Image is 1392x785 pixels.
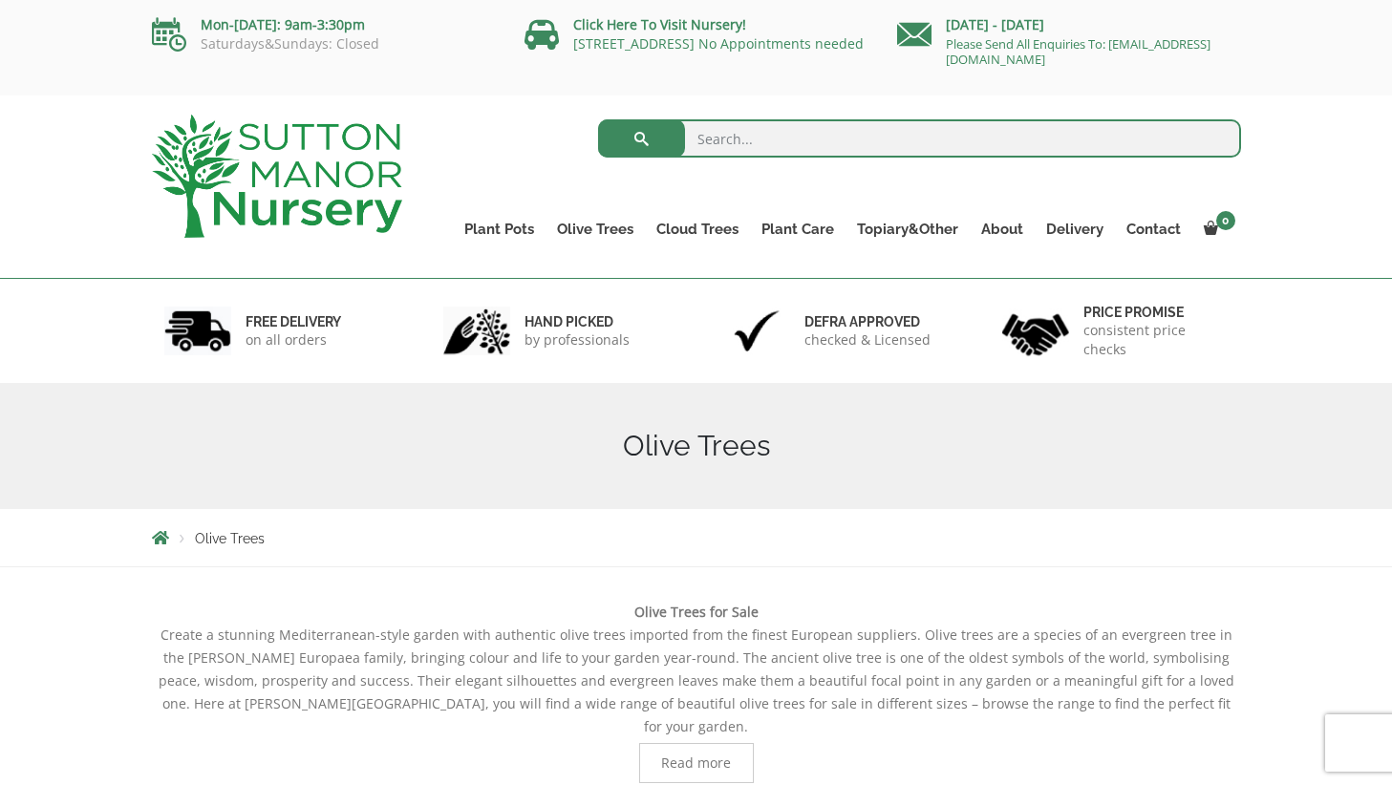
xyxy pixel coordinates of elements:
a: Please Send All Enquiries To: [EMAIL_ADDRESS][DOMAIN_NAME] [946,35,1210,68]
a: Olive Trees [546,216,645,243]
p: Mon-[DATE]: 9am-3:30pm [152,13,496,36]
input: Search... [598,119,1241,158]
a: Topiary&Other [846,216,970,243]
h1: Olive Trees [152,429,1241,463]
div: Create a stunning Mediterranean-style garden with authentic olive trees imported from the finest ... [152,601,1241,783]
a: Delivery [1035,216,1115,243]
h6: Defra approved [804,313,931,330]
p: on all orders [246,330,341,350]
p: consistent price checks [1083,321,1229,359]
a: Plant Pots [453,216,546,243]
img: 2.jpg [443,307,510,355]
h6: FREE DELIVERY [246,313,341,330]
a: Click Here To Visit Nursery! [573,15,746,33]
span: Olive Trees [195,531,265,546]
p: checked & Licensed [804,330,931,350]
nav: Breadcrumbs [152,530,1241,545]
img: 1.jpg [164,307,231,355]
p: by professionals [525,330,630,350]
img: 3.jpg [723,307,790,355]
a: Plant Care [750,216,846,243]
img: 4.jpg [1002,302,1069,360]
h6: Price promise [1083,304,1229,321]
h6: hand picked [525,313,630,330]
a: Cloud Trees [645,216,750,243]
a: 0 [1192,216,1241,243]
b: Olive Trees for Sale [634,603,759,621]
span: Read more [661,756,731,770]
p: Saturdays&Sundays: Closed [152,36,496,52]
img: logo [152,115,402,238]
a: [STREET_ADDRESS] No Appointments needed [573,34,864,53]
a: Contact [1115,216,1192,243]
p: [DATE] - [DATE] [897,13,1241,36]
span: 0 [1216,211,1235,230]
a: About [970,216,1035,243]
